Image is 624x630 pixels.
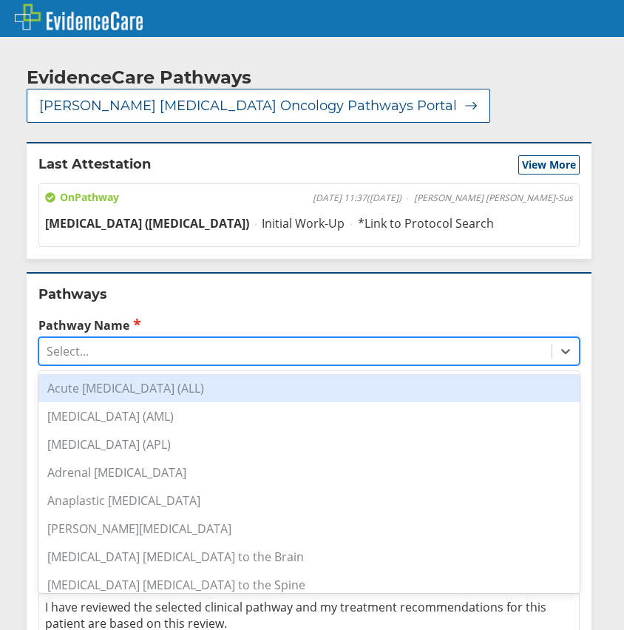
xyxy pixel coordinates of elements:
img: EvidenceCare [15,4,143,30]
h2: Last Attestation [38,155,151,175]
h2: EvidenceCare Pathways [27,67,251,89]
div: Adrenal [MEDICAL_DATA] [38,458,580,487]
h2: Pathways [38,285,580,303]
div: Acute [MEDICAL_DATA] (ALL) [38,374,580,402]
div: Select... [47,343,89,359]
div: [MEDICAL_DATA] (APL) [38,430,580,458]
span: On Pathway [45,190,119,205]
label: Pathway Name [38,316,580,333]
button: [PERSON_NAME] [MEDICAL_DATA] Oncology Pathways Portal [27,89,490,123]
div: Anaplastic [MEDICAL_DATA] [38,487,580,515]
button: View More [518,155,580,175]
span: Initial Work-Up [262,215,345,231]
div: [MEDICAL_DATA] [MEDICAL_DATA] to the Brain [38,543,580,571]
span: View More [522,157,576,172]
div: [MEDICAL_DATA] [MEDICAL_DATA] to the Spine [38,571,580,599]
div: [MEDICAL_DATA] (AML) [38,402,580,430]
span: [PERSON_NAME] [PERSON_NAME]-Sus [414,192,573,204]
div: [PERSON_NAME][MEDICAL_DATA] [38,515,580,543]
span: [MEDICAL_DATA] ([MEDICAL_DATA]) [45,215,249,231]
span: [PERSON_NAME] [MEDICAL_DATA] Oncology Pathways Portal [39,97,457,115]
span: [DATE] 11:37 ( [DATE] ) [313,192,401,204]
span: *Link to Protocol Search [358,215,494,231]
